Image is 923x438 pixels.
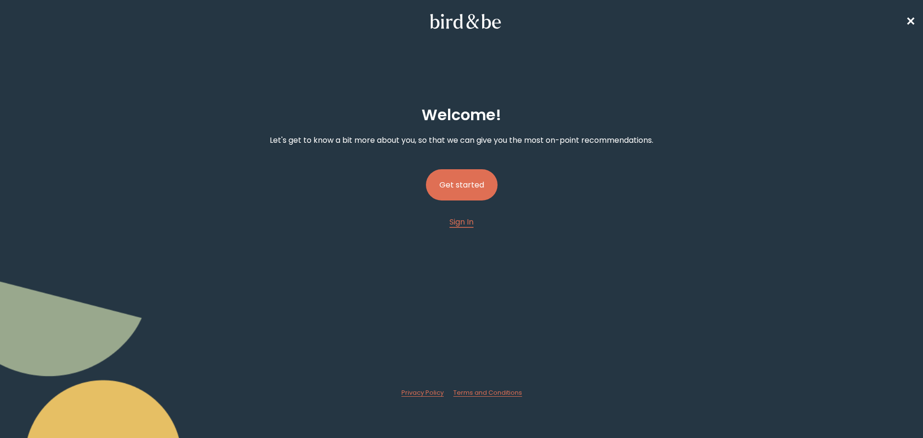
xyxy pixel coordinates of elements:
[426,154,498,216] a: Get started
[453,388,522,397] a: Terms and Conditions
[422,103,501,126] h2: Welcome !
[449,216,474,228] a: Sign In
[270,134,653,146] p: Let's get to know a bit more about you, so that we can give you the most on-point recommendations.
[449,216,474,227] span: Sign In
[906,13,915,30] a: ✕
[426,169,498,200] button: Get started
[401,388,444,397] a: Privacy Policy
[906,13,915,29] span: ✕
